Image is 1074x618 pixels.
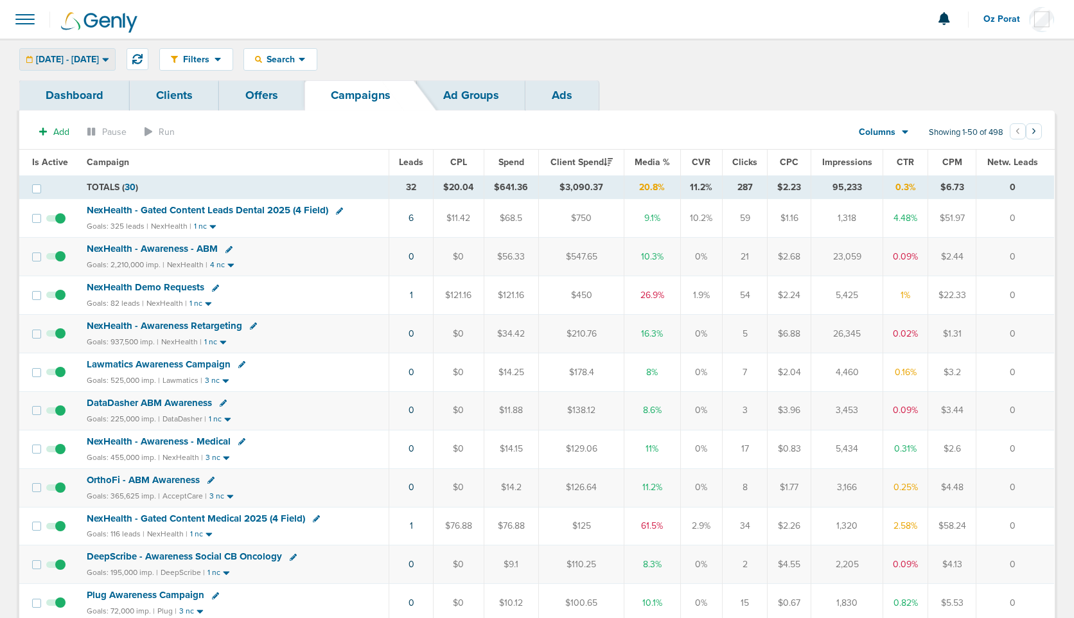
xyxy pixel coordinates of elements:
[130,80,219,110] a: Clients
[723,199,768,238] td: 59
[484,238,538,276] td: $56.33
[624,276,680,315] td: 26.9%
[929,127,1003,138] span: Showing 1-50 of 498
[976,276,1054,315] td: 0
[433,545,484,584] td: $0
[883,507,928,545] td: 2.58%
[87,222,148,231] small: Goals: 325 leads |
[210,260,225,270] small: 4 nc
[811,545,883,584] td: 2,205
[680,353,723,391] td: 0%
[723,315,768,353] td: 5
[484,175,538,199] td: $641.36
[32,157,68,168] span: Is Active
[883,545,928,584] td: 0.09%
[433,276,484,315] td: $121.16
[87,358,231,370] span: Lawmatics Awareness Campaign
[987,157,1038,168] span: Netw. Leads
[389,175,434,199] td: 32
[87,397,212,409] span: DataDasher ABM Awareness
[433,175,484,199] td: $20.04
[768,353,811,391] td: $2.04
[433,507,484,545] td: $76.88
[53,127,69,137] span: Add
[723,430,768,468] td: 17
[883,238,928,276] td: 0.09%
[822,157,872,168] span: Impressions
[680,545,723,584] td: 0%
[1010,125,1042,141] ul: Pagination
[928,468,976,507] td: $4.48
[550,157,613,168] span: Client Spend
[161,337,202,346] small: NexHealth |
[883,391,928,430] td: 0.09%
[811,238,883,276] td: 23,059
[811,276,883,315] td: 5,425
[624,545,680,584] td: 8.3%
[87,376,160,385] small: Goals: 525,000 imp. |
[409,213,414,224] a: 6
[883,175,928,199] td: 0.3%
[811,430,883,468] td: 5,434
[768,545,811,584] td: $4.55
[219,80,304,110] a: Offers
[768,507,811,545] td: $2.26
[205,376,220,385] small: 3 nc
[304,80,417,110] a: Campaigns
[409,328,414,339] a: 0
[624,430,680,468] td: 11%
[484,315,538,353] td: $34.42
[624,175,680,199] td: 20.8%
[538,507,624,545] td: $125
[87,320,242,331] span: NexHealth - Awareness Retargeting
[723,175,768,199] td: 287
[87,491,160,501] small: Goals: 365,625 imp. |
[732,157,757,168] span: Clicks
[928,276,976,315] td: $22.33
[976,315,1054,353] td: 0
[204,337,217,347] small: 1 nc
[433,391,484,430] td: $0
[723,238,768,276] td: 21
[976,353,1054,391] td: 0
[768,315,811,353] td: $6.88
[450,157,467,168] span: CPL
[87,606,155,616] small: Goals: 72,000 imp. |
[680,276,723,315] td: 1.9%
[780,157,798,168] span: CPC
[928,507,976,545] td: $58.24
[161,568,205,577] small: DeepScribe |
[768,468,811,507] td: $1.77
[928,353,976,391] td: $3.2
[624,391,680,430] td: 8.6%
[163,453,203,462] small: NexHealth |
[209,414,222,424] small: 1 nc
[635,157,670,168] span: Media %
[190,529,203,539] small: 1 nc
[32,123,76,141] button: Add
[768,175,811,199] td: $2.23
[983,15,1029,24] span: Oz Porat
[189,299,202,308] small: 1 nc
[538,276,624,315] td: $450
[928,545,976,584] td: $4.13
[624,238,680,276] td: 10.3%
[87,243,218,254] span: NexHealth - Awareness - ABM
[87,204,328,216] span: NexHealth - Gated Content Leads Dental 2025 (4 Field)
[484,507,538,545] td: $76.88
[723,507,768,545] td: 34
[87,281,204,293] span: NexHealth Demo Requests
[768,391,811,430] td: $3.96
[87,260,164,270] small: Goals: 2,210,000 imp. |
[723,391,768,430] td: 3
[976,391,1054,430] td: 0
[151,222,191,231] small: NexHealth |
[146,299,187,308] small: NexHealth |
[206,453,220,463] small: 3 nc
[147,529,188,538] small: NexHealth |
[538,468,624,507] td: $126.64
[928,430,976,468] td: $2.6
[433,238,484,276] td: $0
[87,157,129,168] span: Campaign
[409,405,414,416] a: 0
